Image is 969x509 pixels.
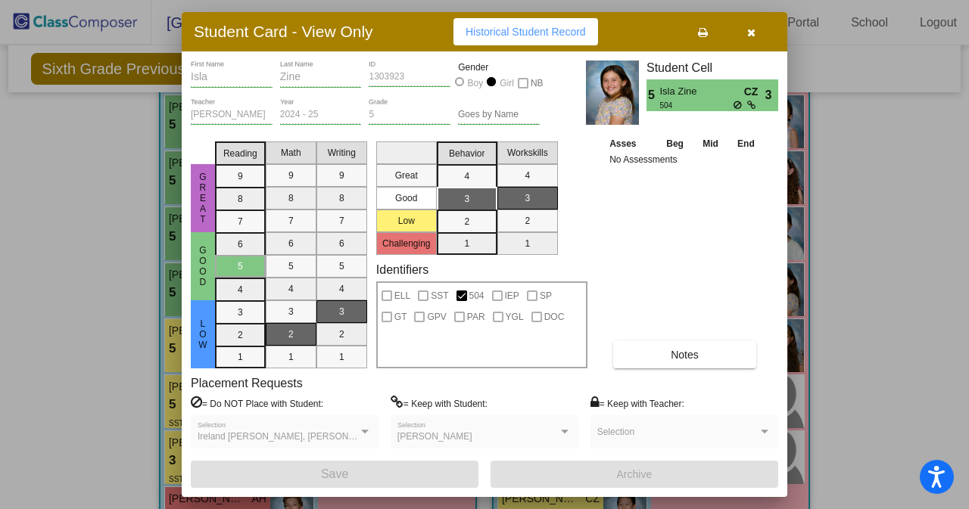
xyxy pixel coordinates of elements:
[467,308,485,326] span: PAR
[397,431,472,442] span: [PERSON_NAME]
[280,110,362,120] input: year
[196,245,210,287] span: Good
[453,18,598,45] button: Historical Student Record
[369,110,450,120] input: grade
[458,110,540,120] input: goes by name
[544,308,565,326] span: DOC
[765,86,778,104] span: 3
[659,84,743,100] span: Isla Zine
[427,308,446,326] span: GPV
[469,287,484,305] span: 504
[613,341,756,368] button: Notes
[499,76,514,90] div: Girl
[647,86,659,104] span: 5
[659,100,733,111] span: 504
[728,135,764,152] th: End
[656,135,693,152] th: Beg
[590,396,684,411] label: = Keep with Teacher:
[191,376,303,390] label: Placement Requests
[617,468,653,480] span: Archive
[376,262,428,277] label: Identifiers
[394,308,407,326] span: GT
[606,135,656,152] th: Asses
[191,396,323,411] label: = Do NOT Place with Student:
[671,349,699,361] span: Notes
[531,74,544,92] span: NB
[321,467,348,480] span: Save
[194,22,373,41] h3: Student Card - View Only
[491,461,778,488] button: Archive
[506,308,524,326] span: YGL
[744,84,765,100] span: CZ
[466,26,586,38] span: Historical Student Record
[505,287,519,305] span: IEP
[191,461,478,488] button: Save
[196,318,210,350] span: Low
[606,152,765,167] td: No Assessments
[198,431,382,442] span: Ireland [PERSON_NAME], [PERSON_NAME]
[540,287,552,305] span: SP
[693,135,728,152] th: Mid
[467,76,484,90] div: Boy
[458,61,540,74] mat-label: Gender
[191,110,273,120] input: teacher
[369,72,450,82] input: Enter ID
[391,396,488,411] label: = Keep with Student:
[394,287,410,305] span: ELL
[431,287,448,305] span: SST
[647,61,778,75] h3: Student Cell
[196,172,210,225] span: Great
